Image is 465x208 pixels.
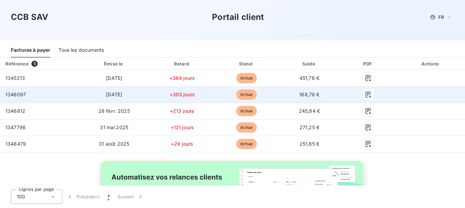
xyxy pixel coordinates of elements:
[236,89,257,100] span: échue
[114,189,148,204] button: Suivant
[106,91,122,97] span: [DATE]
[151,60,213,67] div: Retard
[300,141,319,147] span: 251,65 €
[80,60,148,67] div: Émise le
[5,108,25,114] span: 1346812
[5,75,25,81] span: 1345213
[236,122,257,133] span: échue
[342,60,395,67] div: PDF
[299,108,320,114] span: 245,84 €
[236,139,257,149] span: échue
[212,11,264,23] h3: Portail client
[99,141,129,147] span: 31 août 2025
[31,61,38,67] span: 5
[106,75,122,81] span: [DATE]
[17,193,25,200] span: 100
[216,60,277,67] div: Statut
[438,14,444,20] span: FR
[171,141,193,147] span: +29 jours
[299,91,319,97] span: 168,78 €
[300,75,319,81] span: 451,76 €
[5,61,29,66] div: Référence
[236,73,257,83] span: échue
[100,124,128,130] span: 31 mai 2025
[398,60,464,67] div: Actions
[5,124,26,130] span: 1347796
[236,106,257,116] span: échue
[98,108,130,114] span: 28 févr. 2025
[300,124,319,130] span: 271,25 €
[5,91,26,97] span: 1346097
[171,124,194,130] span: +121 jours
[280,60,339,67] div: Solde
[170,108,195,114] span: +213 jours
[170,91,195,97] span: +303 jours
[104,189,114,204] button: 1
[58,43,104,58] div: Tous les documents
[170,75,195,81] span: +364 jours
[108,193,109,200] span: 1
[11,43,50,58] div: Factures à payer
[11,11,48,23] h3: CCB SAV
[62,189,104,204] button: Précédent
[5,141,26,147] span: 1348479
